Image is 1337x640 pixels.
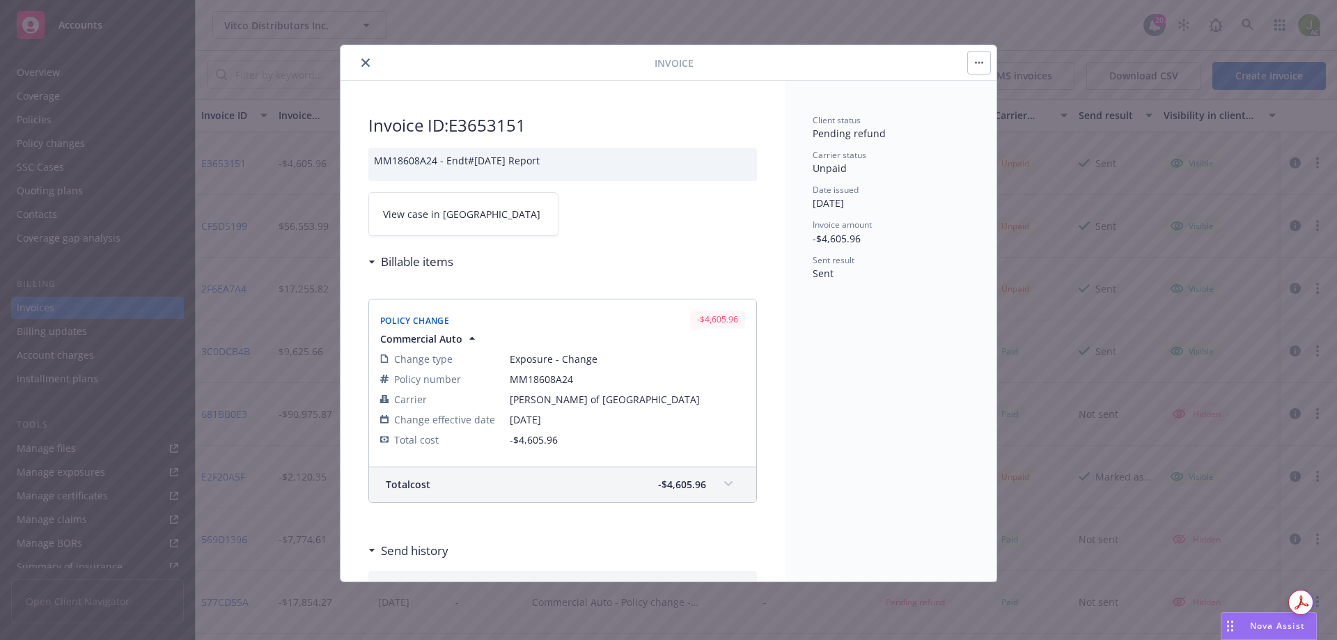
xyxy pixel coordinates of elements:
[383,207,540,221] span: View case in [GEOGRAPHIC_DATA]
[655,56,694,70] span: Invoice
[813,267,834,280] span: Sent
[368,114,757,136] h2: Invoice ID: E3653151
[813,114,861,126] span: Client status
[510,372,745,387] span: MM18608A24
[813,127,886,140] span: Pending refund
[510,352,745,366] span: Exposure - Change
[386,477,430,492] span: Total cost
[394,392,427,407] span: Carrier
[510,412,745,427] span: [DATE]
[813,219,872,231] span: Invoice amount
[394,352,453,366] span: Change type
[510,433,558,446] span: -$4,605.96
[813,149,866,161] span: Carrier status
[813,232,861,245] span: -$4,605.96
[368,253,453,271] div: Billable items
[1221,613,1239,639] div: Drag to move
[813,162,847,175] span: Unpaid
[394,372,461,387] span: Policy number
[690,311,745,328] div: -$4,605.96
[510,392,745,407] span: [PERSON_NAME] of [GEOGRAPHIC_DATA]
[357,54,374,71] button: close
[394,412,495,427] span: Change effective date
[813,196,844,210] span: [DATE]
[381,253,453,271] h3: Billable items
[813,184,859,196] span: Date issued
[368,192,558,236] a: View case in [GEOGRAPHIC_DATA]
[380,331,479,346] button: Commercial Auto
[380,331,462,346] span: Commercial Auto
[658,477,706,492] span: -$4,605.96
[394,432,439,447] span: Total cost
[380,315,449,327] span: Policy Change
[813,254,854,266] span: Sent result
[368,542,448,560] div: Send history
[1221,612,1317,640] button: Nova Assist
[368,148,757,181] div: MM18608A24 - Endt#[DATE] Report
[1250,620,1305,632] span: Nova Assist
[381,542,448,560] h3: Send history
[369,467,756,502] div: Totalcost-$4,605.96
